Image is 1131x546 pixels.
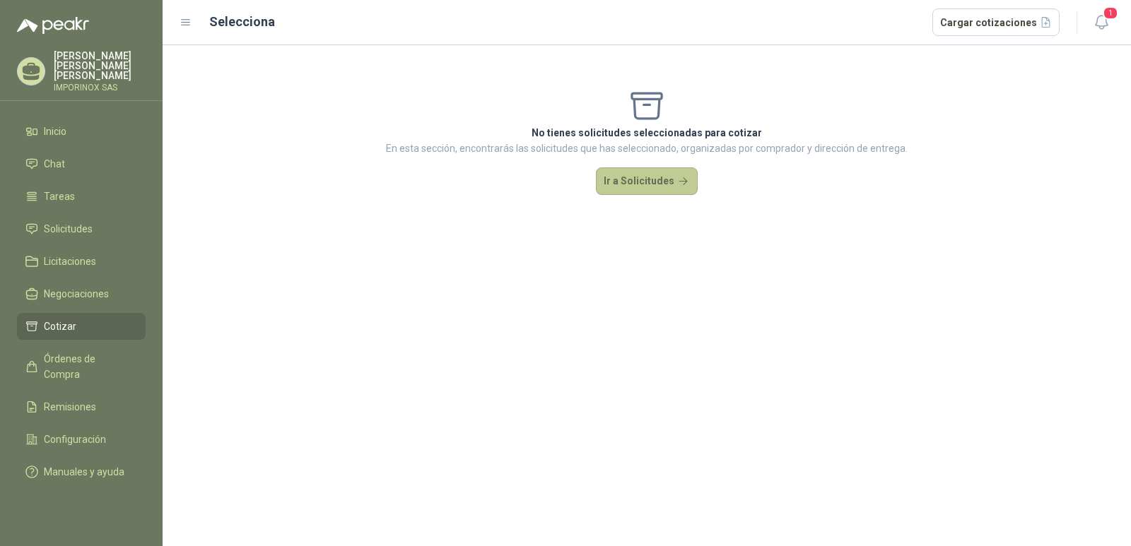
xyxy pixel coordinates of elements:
[44,464,124,480] span: Manuales y ayuda
[17,345,146,388] a: Órdenes de Compra
[1103,6,1118,20] span: 1
[17,458,146,485] a: Manuales y ayuda
[17,150,146,177] a: Chat
[17,393,146,420] a: Remisiones
[54,83,146,92] p: IMPORINOX SAS
[44,254,96,269] span: Licitaciones
[44,432,106,447] span: Configuración
[17,426,146,453] a: Configuración
[17,183,146,210] a: Tareas
[44,351,132,382] span: Órdenes de Compra
[44,319,76,334] span: Cotizar
[44,124,66,139] span: Inicio
[17,17,89,34] img: Logo peakr
[932,8,1060,37] button: Cargar cotizaciones
[44,399,96,415] span: Remisiones
[17,118,146,145] a: Inicio
[44,286,109,302] span: Negociaciones
[44,221,93,237] span: Solicitudes
[17,313,146,340] a: Cotizar
[386,125,908,141] p: No tienes solicitudes seleccionadas para cotizar
[1089,10,1114,35] button: 1
[54,51,146,81] p: [PERSON_NAME] [PERSON_NAME] [PERSON_NAME]
[44,189,75,204] span: Tareas
[17,248,146,275] a: Licitaciones
[209,12,275,32] h2: Selecciona
[17,215,146,242] a: Solicitudes
[596,167,698,196] button: Ir a Solicitudes
[44,156,65,172] span: Chat
[17,280,146,307] a: Negociaciones
[386,141,908,156] p: En esta sección, encontrarás las solicitudes que has seleccionado, organizadas por comprador y di...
